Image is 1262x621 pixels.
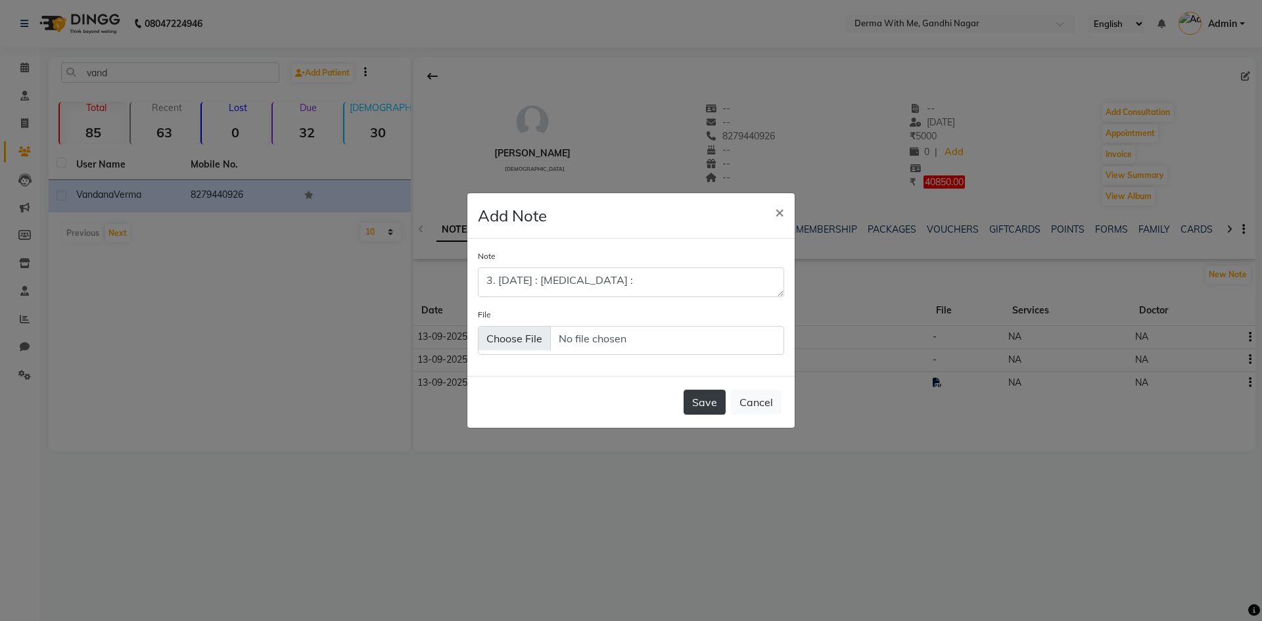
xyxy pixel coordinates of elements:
button: Cancel [731,390,782,415]
label: File [478,309,491,321]
button: Save [684,390,726,415]
label: Note [478,250,496,262]
h4: Add Note [478,204,547,227]
span: × [775,202,784,221]
button: Close [764,193,795,230]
